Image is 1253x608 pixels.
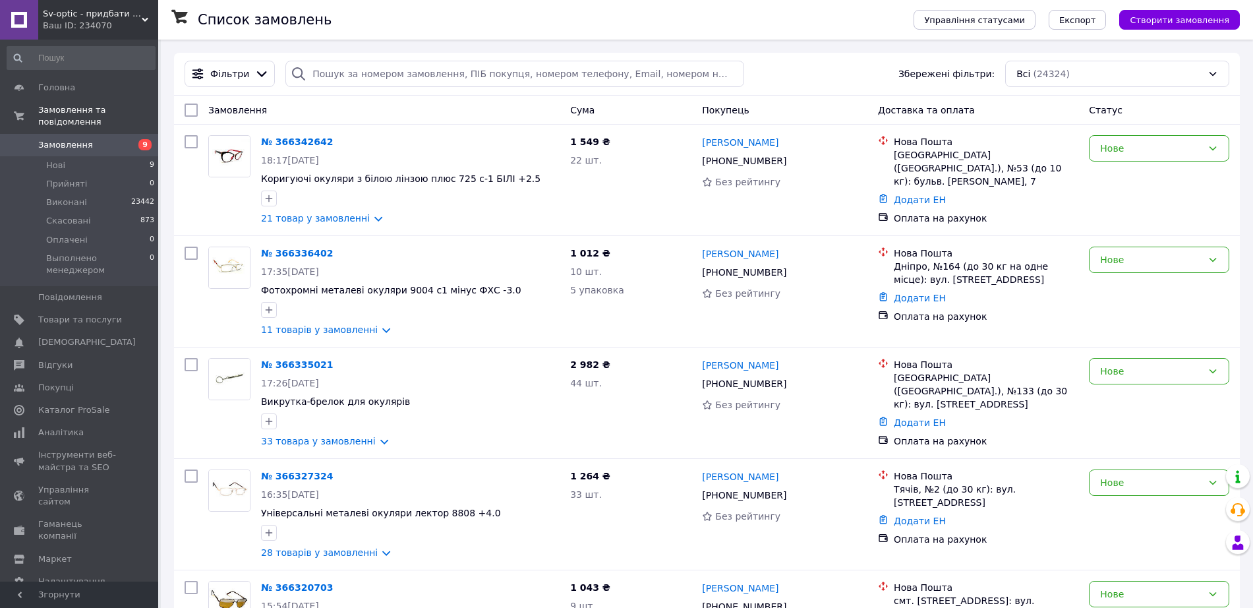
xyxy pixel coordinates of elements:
[924,15,1025,25] span: Управління статусами
[131,197,154,208] span: 23442
[208,105,267,115] span: Замовлення
[43,20,158,32] div: Ваш ID: 234070
[38,139,93,151] span: Замовлення
[702,105,749,115] span: Покупець
[46,215,91,227] span: Скасовані
[261,324,378,335] a: 11 товарів у замовленні
[38,404,109,416] span: Каталог ProSale
[150,253,154,276] span: 0
[261,155,319,166] span: 18:17[DATE]
[1033,69,1069,79] span: (24324)
[261,582,333,593] a: № 366320703
[894,516,946,526] a: Додати ЕН
[1130,15,1229,25] span: Створити замовлення
[46,160,65,171] span: Нові
[1100,475,1202,490] div: Нове
[261,471,333,481] a: № 366327324
[38,576,105,588] span: Налаштування
[261,489,319,500] span: 16:35[DATE]
[38,291,102,303] span: Повідомлення
[894,533,1078,546] div: Оплата на рахунок
[1100,587,1202,601] div: Нове
[570,359,610,370] span: 2 982 ₴
[1100,253,1202,267] div: Нове
[261,266,319,277] span: 17:35[DATE]
[38,553,72,565] span: Маркет
[878,105,975,115] span: Доставка та оплата
[209,136,250,177] img: Фото товару
[894,310,1078,323] div: Оплата на рахунок
[570,137,610,147] span: 1 549 ₴
[894,195,946,205] a: Додати ЕН
[261,436,376,446] a: 33 товара у замовленні
[208,470,250,512] a: Фото товару
[702,247,778,260] a: [PERSON_NAME]
[261,137,333,147] a: № 366342642
[46,253,150,276] span: Выполнено менеджером
[285,61,744,87] input: Пошук за номером замовлення, ПІБ покупця, номером телефону, Email, номером накладної
[209,470,250,511] img: Фото товару
[1100,141,1202,156] div: Нове
[570,378,602,388] span: 44 шт.
[1059,15,1096,25] span: Експорт
[702,136,778,149] a: [PERSON_NAME]
[7,46,156,70] input: Пошук
[38,82,75,94] span: Головна
[570,155,602,166] span: 22 шт.
[208,358,250,400] a: Фото товару
[699,486,789,504] div: [PHONE_NUMBER]
[1016,67,1030,80] span: Всі
[570,582,610,593] span: 1 043 ₴
[210,67,249,80] span: Фільтри
[699,263,789,282] div: [PHONE_NUMBER]
[261,378,319,388] span: 17:26[DATE]
[140,215,154,227] span: 873
[898,67,995,80] span: Збережені фільтри:
[1049,10,1107,30] button: Експорт
[1119,10,1240,30] button: Створити замовлення
[208,135,250,177] a: Фото товару
[1100,364,1202,379] div: Нове
[38,336,136,348] span: [DEMOGRAPHIC_DATA]
[894,358,1078,371] div: Нова Пошта
[715,288,780,299] span: Без рейтингу
[46,197,87,208] span: Виконані
[699,375,789,393] div: [PHONE_NUMBER]
[914,10,1035,30] button: Управління статусами
[38,484,122,508] span: Управління сайтом
[894,212,1078,225] div: Оплата на рахунок
[1106,14,1240,24] a: Створити замовлення
[894,435,1078,448] div: Оплата на рахунок
[894,135,1078,148] div: Нова Пошта
[138,139,152,150] span: 9
[209,247,250,288] img: Фото товару
[894,293,946,303] a: Додати ЕН
[150,234,154,246] span: 0
[38,449,122,473] span: Інструменти веб-майстра та SEO
[894,483,1078,509] div: Тячів, №2 (до 30 кг): вул. [STREET_ADDRESS]
[570,489,602,500] span: 33 шт.
[894,417,946,428] a: Додати ЕН
[570,285,624,295] span: 5 упаковка
[1089,105,1122,115] span: Статус
[150,178,154,190] span: 0
[38,382,74,394] span: Покупці
[715,177,780,187] span: Без рейтингу
[702,582,778,595] a: [PERSON_NAME]
[43,8,142,20] span: Sv-optic - придбати окуляри оптом
[261,508,501,518] span: Універсальні металеві окуляри лектор 8808 +4.0
[261,285,521,295] a: Фотохромні металеві окуляри 9004 с1 мінус ФХС -3.0
[198,12,332,28] h1: Список замовлень
[702,359,778,372] a: [PERSON_NAME]
[261,547,378,558] a: 28 товарів у замовленні
[261,396,410,407] a: Викрутка-брелок для окулярів
[570,266,602,277] span: 10 шт.
[208,247,250,289] a: Фото товару
[261,359,333,370] a: № 366335021
[702,470,778,483] a: [PERSON_NAME]
[715,511,780,522] span: Без рейтингу
[38,359,73,371] span: Відгуки
[699,152,789,170] div: [PHONE_NUMBER]
[894,581,1078,594] div: Нова Пошта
